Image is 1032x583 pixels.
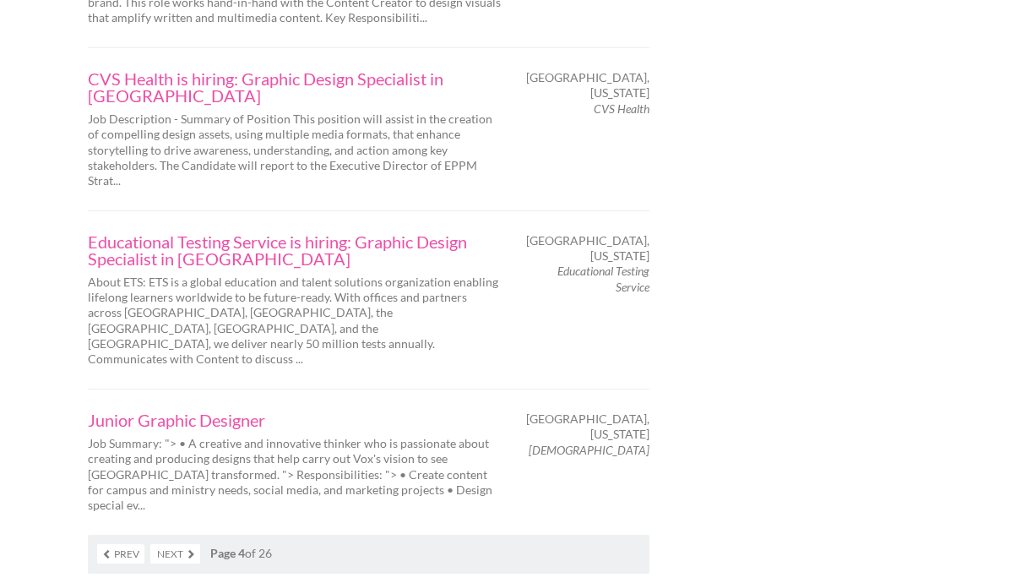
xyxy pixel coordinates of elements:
[150,544,200,564] a: Next
[526,411,649,442] span: [GEOGRAPHIC_DATA], [US_STATE]
[88,535,649,574] nav: of 26
[526,70,649,101] span: [GEOGRAPHIC_DATA], [US_STATE]
[529,443,649,457] em: [DEMOGRAPHIC_DATA]
[97,544,144,564] a: Prev
[88,112,502,188] p: Job Description - Summary of Position This position will assist in the creation of compelling des...
[88,275,502,367] p: About ETS: ETS is a global education and talent solutions organization enabling lifelong learners...
[526,233,649,264] span: [GEOGRAPHIC_DATA], [US_STATE]
[88,70,502,104] a: CVS Health is hiring: Graphic Design Specialist in [GEOGRAPHIC_DATA]
[88,233,502,267] a: Educational Testing Service is hiring: Graphic Design Specialist in [GEOGRAPHIC_DATA]
[88,436,502,513] p: Job Summary: "> • A creative and innovative thinker who is passionate about creating and producin...
[594,101,649,116] em: CVS Health
[88,411,502,428] a: Junior Graphic Designer
[557,264,649,293] em: Educational Testing Service
[210,546,245,560] strong: Page 4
